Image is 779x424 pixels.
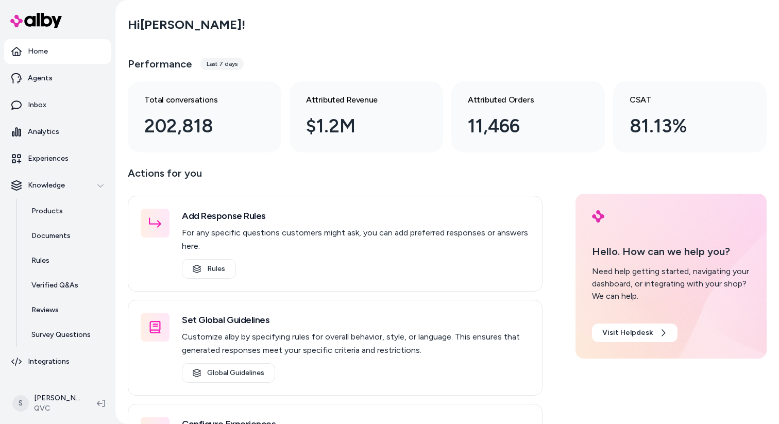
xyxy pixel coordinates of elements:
[21,248,111,273] a: Rules
[128,165,543,190] p: Actions for you
[182,363,275,383] a: Global Guidelines
[200,58,244,70] div: Last 7 days
[28,357,70,367] p: Integrations
[6,387,89,420] button: S[PERSON_NAME]QVC
[182,209,530,223] h3: Add Response Rules
[128,57,192,71] h3: Performance
[182,313,530,327] h3: Set Global Guidelines
[182,259,236,279] a: Rules
[592,324,678,342] a: Visit Helpdesk
[468,112,572,140] div: 11,466
[21,224,111,248] a: Documents
[613,81,767,152] a: CSAT 81.13%
[28,73,53,83] p: Agents
[4,93,111,117] a: Inbox
[28,127,59,137] p: Analytics
[592,265,750,302] div: Need help getting started, navigating your dashboard, or integrating with your shop? We can help.
[31,305,59,315] p: Reviews
[12,395,29,412] span: S
[28,46,48,57] p: Home
[4,349,111,374] a: Integrations
[4,146,111,171] a: Experiences
[4,66,111,91] a: Agents
[290,81,443,152] a: Attributed Revenue $1.2M
[31,206,63,216] p: Products
[4,39,111,64] a: Home
[31,330,91,340] p: Survey Questions
[28,180,65,191] p: Knowledge
[34,393,80,403] p: [PERSON_NAME]
[21,323,111,347] a: Survey Questions
[34,403,80,414] span: QVC
[306,94,410,106] h3: Attributed Revenue
[28,154,69,164] p: Experiences
[468,94,572,106] h3: Attributed Orders
[128,17,245,32] h2: Hi [PERSON_NAME] !
[144,94,248,106] h3: Total conversations
[182,330,530,357] p: Customize alby by specifying rules for overall behavior, style, or language. This ensures that ge...
[31,280,78,291] p: Verified Q&As
[21,199,111,224] a: Products
[630,94,734,106] h3: CSAT
[592,210,604,223] img: alby Logo
[28,100,46,110] p: Inbox
[4,173,111,198] button: Knowledge
[592,244,750,259] p: Hello. How can we help you?
[21,273,111,298] a: Verified Q&As
[31,231,71,241] p: Documents
[10,13,62,28] img: alby Logo
[451,81,605,152] a: Attributed Orders 11,466
[4,120,111,144] a: Analytics
[144,112,248,140] div: 202,818
[31,256,49,266] p: Rules
[182,226,530,253] p: For any specific questions customers might ask, you can add preferred responses or answers here.
[630,112,734,140] div: 81.13%
[306,112,410,140] div: $1.2M
[128,81,281,152] a: Total conversations 202,818
[21,298,111,323] a: Reviews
